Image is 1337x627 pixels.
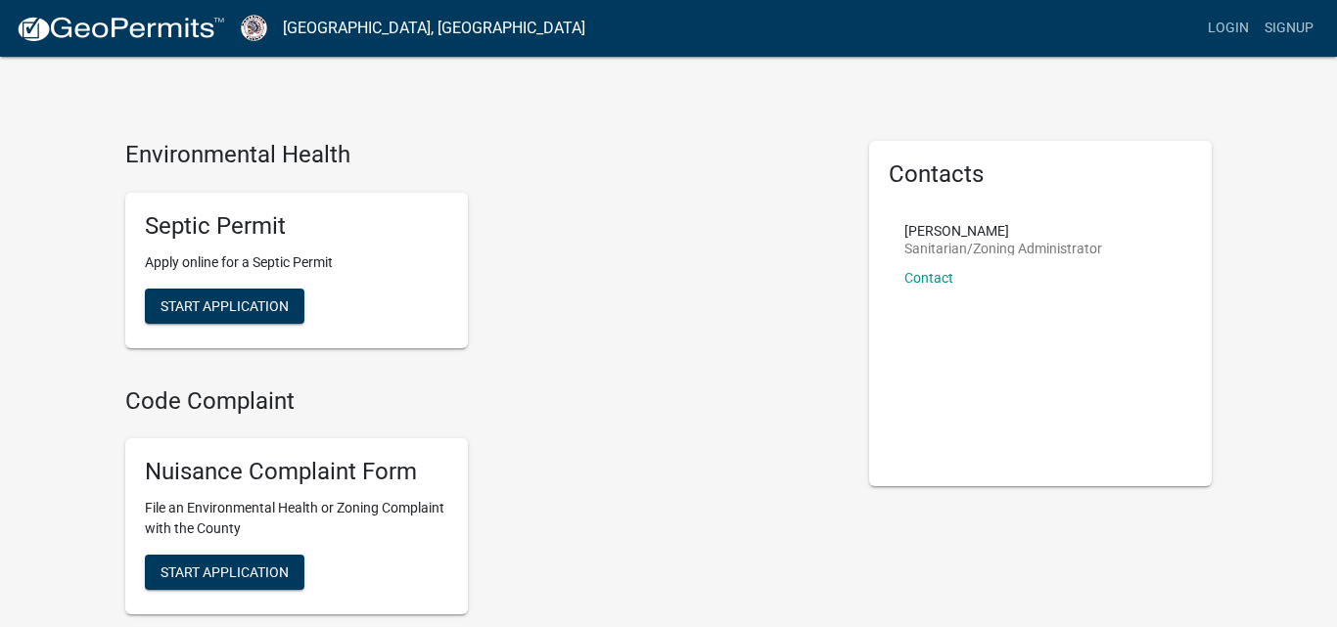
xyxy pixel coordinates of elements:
[125,141,840,169] h4: Environmental Health
[1200,10,1257,47] a: Login
[904,270,953,286] a: Contact
[145,458,448,486] h5: Nuisance Complaint Form
[145,555,304,590] button: Start Application
[241,15,267,41] img: Poweshiek County, IA
[145,252,448,273] p: Apply online for a Septic Permit
[904,242,1102,255] p: Sanitarian/Zoning Administrator
[125,387,840,416] h4: Code Complaint
[161,297,289,313] span: Start Application
[889,160,1192,189] h5: Contacts
[1257,10,1321,47] a: Signup
[161,564,289,580] span: Start Application
[145,498,448,539] p: File an Environmental Health or Zoning Complaint with the County
[283,12,585,45] a: [GEOGRAPHIC_DATA], [GEOGRAPHIC_DATA]
[145,212,448,241] h5: Septic Permit
[145,289,304,324] button: Start Application
[904,224,1102,238] p: [PERSON_NAME]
